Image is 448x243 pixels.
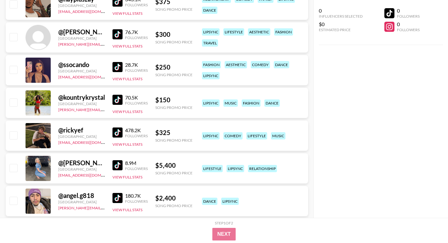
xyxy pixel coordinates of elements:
a: [EMAIL_ADDRESS][DOMAIN_NAME] [58,139,122,145]
div: 8.9M [125,160,148,166]
div: aesthetic [248,28,270,36]
a: [PERSON_NAME][EMAIL_ADDRESS][DOMAIN_NAME] [58,106,152,112]
div: dance [274,61,289,68]
div: Song Promo Price [155,203,192,208]
div: dance [202,198,217,205]
div: lipsync [202,99,220,107]
img: TikTok [112,95,123,105]
div: $0 [319,21,363,27]
div: 76.7K [125,29,148,35]
div: Followers [125,133,148,138]
div: Song Promo Price [155,138,192,143]
div: @ angel.g818 [58,192,105,200]
button: View Full Stats [112,76,142,81]
a: [PERSON_NAME][EMAIL_ADDRESS][DOMAIN_NAME] [58,41,152,47]
button: Next [212,228,236,240]
button: View Full Stats [112,11,142,16]
img: TikTok [112,29,123,39]
div: @ ssocando [58,61,105,69]
div: lipsync [227,165,244,172]
div: $ 325 [155,129,192,137]
div: lipsync [202,28,220,36]
div: fashion [202,61,221,68]
div: music [271,132,285,139]
div: 180.7K [125,193,148,199]
iframe: Drift Widget Chat Controller [416,212,440,235]
div: music [223,99,238,107]
div: Followers [125,35,148,40]
div: lifestyle [246,132,267,139]
div: lipsync [202,72,220,79]
img: TikTok [112,127,123,138]
div: Song Promo Price [155,40,192,44]
div: [GEOGRAPHIC_DATA] [58,101,105,106]
div: Followers [125,101,148,105]
div: 0 [397,21,420,27]
div: $ 250 [155,63,192,71]
div: [GEOGRAPHIC_DATA] [58,200,105,204]
img: TikTok [112,62,123,72]
a: [EMAIL_ADDRESS][DOMAIN_NAME] [58,73,122,79]
button: View Full Stats [112,44,142,48]
div: fashion [242,99,261,107]
div: Followers [397,14,420,19]
img: TikTok [112,193,123,203]
div: 0 [397,8,420,14]
div: 70.5K [125,94,148,101]
button: View Full Stats [112,109,142,114]
div: fashion [274,28,293,36]
div: [GEOGRAPHIC_DATA] [58,69,105,73]
div: 28.7K [125,62,148,68]
div: [GEOGRAPHIC_DATA] [58,167,105,172]
div: @ [PERSON_NAME].adlc [58,28,105,36]
a: [EMAIL_ADDRESS][DOMAIN_NAME] [58,172,122,178]
img: TikTok [112,160,123,170]
div: $ 5,400 [155,161,192,169]
button: View Full Stats [112,175,142,179]
div: comedy [251,61,270,68]
div: Influencers Selected [319,14,363,19]
div: 478.2K [125,127,148,133]
div: Followers [397,27,420,32]
div: dance [202,7,217,14]
div: lifestyle [223,28,244,36]
div: Followers [125,68,148,73]
div: 0 [319,8,363,14]
div: lifestyle [202,165,223,172]
div: Song Promo Price [155,7,192,12]
div: @ [PERSON_NAME].official [58,159,105,167]
div: lipsync [202,132,220,139]
div: travel [202,39,218,47]
div: dance [264,99,280,107]
div: Followers [125,166,148,171]
div: [GEOGRAPHIC_DATA] [58,3,105,8]
div: [GEOGRAPHIC_DATA] [58,36,105,41]
div: $ 150 [155,96,192,104]
a: [EMAIL_ADDRESS][DOMAIN_NAME] [58,8,122,14]
div: @ rickyef [58,126,105,134]
div: [GEOGRAPHIC_DATA] [58,134,105,139]
div: lipsync [221,198,239,205]
div: Step 1 of 2 [215,221,233,225]
div: @ kountrykrystal [58,93,105,101]
div: Followers [125,3,148,7]
div: Song Promo Price [155,171,192,175]
div: relationship [248,165,277,172]
div: Estimated Price [319,27,363,32]
div: $ 2,400 [155,194,192,202]
div: aesthetic [225,61,247,68]
div: $ 300 [155,31,192,38]
button: View Full Stats [112,207,142,212]
button: View Full Stats [112,142,142,147]
div: comedy [223,132,243,139]
a: [PERSON_NAME][EMAIL_ADDRESS][DOMAIN_NAME] [58,204,152,210]
div: Song Promo Price [155,72,192,77]
div: Song Promo Price [155,105,192,110]
div: Followers [125,199,148,204]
